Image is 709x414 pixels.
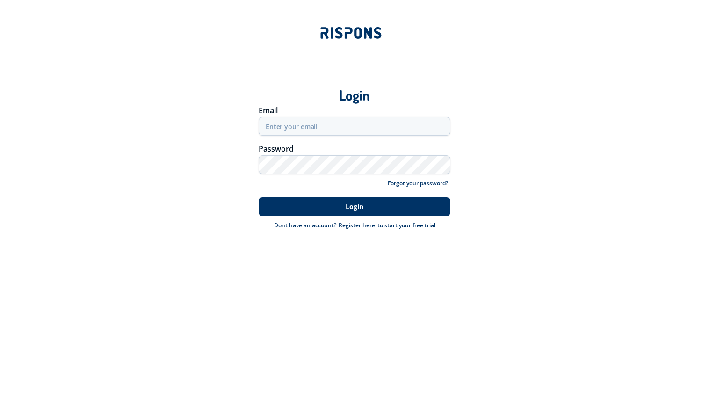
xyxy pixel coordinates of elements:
input: Enter your email [259,117,450,136]
div: Password [259,145,450,153]
a: Register here [336,221,377,229]
div: Login [34,72,675,104]
div: to start your free trial [336,221,435,230]
button: Login [259,197,450,216]
a: Forgot your password? [385,179,450,188]
div: Email [259,107,450,114]
div: Dont have an account? [274,221,336,230]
